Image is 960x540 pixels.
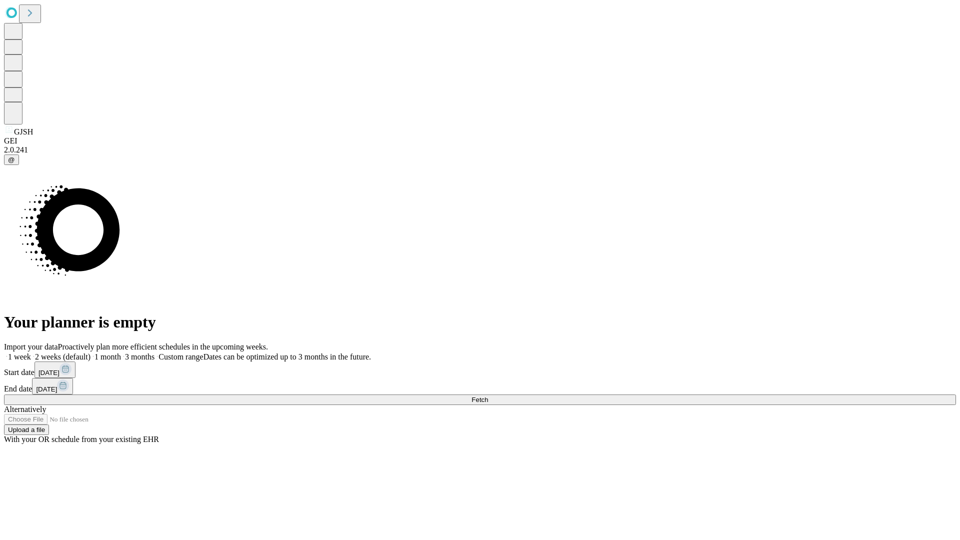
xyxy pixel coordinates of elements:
span: 3 months [125,352,154,361]
button: [DATE] [32,378,73,394]
span: 2 weeks (default) [35,352,90,361]
div: GEI [4,136,956,145]
button: Fetch [4,394,956,405]
button: Upload a file [4,424,49,435]
span: With your OR schedule from your existing EHR [4,435,159,443]
span: 1 month [94,352,121,361]
span: @ [8,156,15,163]
span: [DATE] [38,369,59,376]
button: [DATE] [34,361,75,378]
button: @ [4,154,19,165]
div: 2.0.241 [4,145,956,154]
div: Start date [4,361,956,378]
span: Proactively plan more efficient schedules in the upcoming weeks. [58,342,268,351]
div: End date [4,378,956,394]
h1: Your planner is empty [4,313,956,331]
span: [DATE] [36,385,57,393]
span: Alternatively [4,405,46,413]
span: 1 week [8,352,31,361]
span: Custom range [158,352,203,361]
span: GJSH [14,127,33,136]
span: Dates can be optimized up to 3 months in the future. [203,352,371,361]
span: Fetch [471,396,488,403]
span: Import your data [4,342,58,351]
